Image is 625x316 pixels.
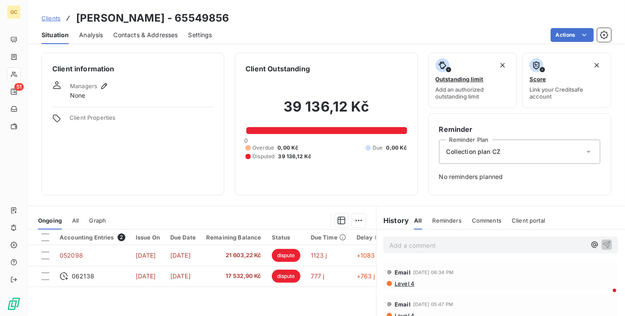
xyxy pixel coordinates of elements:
[446,147,501,156] span: Collection plan CZ
[41,15,61,22] span: Clients
[244,137,248,144] span: 0
[311,252,327,259] span: 1123 j
[433,217,462,224] span: Reminders
[206,272,261,281] span: 17 532,90 Kč
[272,234,300,241] div: Status
[60,252,83,259] span: 052098
[52,64,214,74] h6: Client information
[252,144,274,152] span: Overdue
[89,217,106,224] span: Graph
[373,144,383,152] span: Due
[72,217,79,224] span: All
[170,234,196,241] div: Due Date
[428,53,517,108] button: Outstanding limitAdd an authorized outstanding limit
[596,287,616,307] iframe: Intercom live chat
[414,217,422,224] span: All
[357,234,382,241] div: Delay
[272,270,300,283] span: dispute
[395,301,411,308] span: Email
[246,98,407,124] h2: 39 136,12 Kč
[246,64,310,74] h6: Client Outstanding
[272,249,300,262] span: dispute
[386,144,407,152] span: 0,00 Kč
[76,10,230,26] h3: [PERSON_NAME] - 65549856
[114,31,178,39] span: Contacts & Addresses
[38,217,62,224] span: Ongoing
[79,31,103,39] span: Analysis
[70,83,97,89] span: Managers
[252,153,274,160] span: Disputed
[376,215,409,226] h6: History
[529,76,546,83] span: Score
[357,272,375,280] span: +763 j
[436,86,510,100] span: Add an authorized outstanding limit
[60,233,125,241] div: Accounting Entries
[413,302,453,307] span: [DATE] 05:47 PM
[70,114,214,126] span: Client Properties
[413,270,453,275] span: [DATE] 06:34 PM
[277,144,298,152] span: 0,00 Kč
[118,233,125,241] span: 2
[439,172,600,181] span: No reminders planned
[439,124,600,134] h6: Reminder
[70,91,86,100] span: None
[311,272,325,280] span: 777 j
[14,83,24,91] span: 51
[136,234,160,241] div: Issue On
[394,280,415,287] span: Level 4
[206,234,261,241] div: Remaining Balance
[529,86,604,100] span: Link your Creditsafe account
[170,252,191,259] span: [DATE]
[72,272,94,281] span: 062138
[512,217,545,224] span: Client portal
[278,153,312,160] span: 39 136,12 Kč
[311,234,346,241] div: Due Time
[395,269,411,276] span: Email
[41,14,61,22] a: Clients
[7,297,21,311] img: Logo LeanPay
[136,252,156,259] span: [DATE]
[472,217,501,224] span: Comments
[551,28,594,42] button: Actions
[136,272,156,280] span: [DATE]
[188,31,212,39] span: Settings
[436,76,484,83] span: Outstanding limit
[41,31,69,39] span: Situation
[357,252,378,259] span: +1083 j
[522,53,611,108] button: ScoreLink your Creditsafe account
[170,272,191,280] span: [DATE]
[7,5,21,19] div: GC
[206,251,261,260] span: 21 603,22 Kč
